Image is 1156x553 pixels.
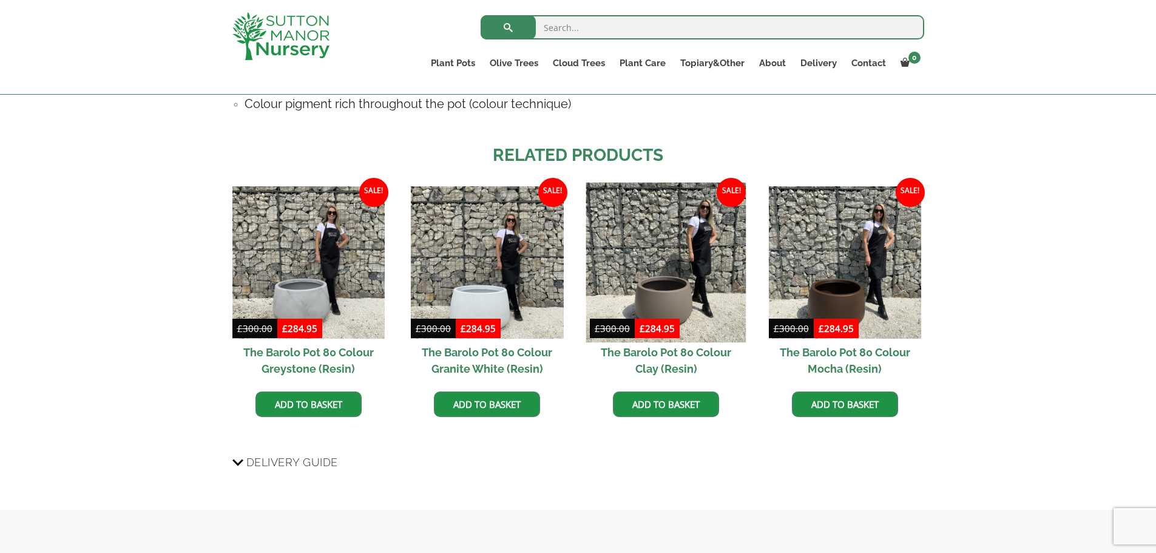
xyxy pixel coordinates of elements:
a: 0 [893,55,924,72]
bdi: 300.00 [237,322,272,334]
a: Sale! The Barolo Pot 80 Colour Mocha (Resin) [769,186,921,382]
a: Add to basket: “The Barolo Pot 80 Colour Granite White (Resin)” [434,392,540,417]
a: Add to basket: “The Barolo Pot 80 Colour Clay (Resin)” [613,392,719,417]
a: Add to basket: “The Barolo Pot 80 Colour Mocha (Resin)” [792,392,898,417]
bdi: 284.95 [461,322,496,334]
span: £ [416,322,421,334]
a: Cloud Trees [546,55,612,72]
a: Add to basket: “The Barolo Pot 80 Colour Greystone (Resin)” [255,392,362,417]
span: £ [819,322,824,334]
a: Sale! The Barolo Pot 80 Colour Granite White (Resin) [411,186,563,382]
img: The Barolo Pot 80 Colour Granite White (Resin) [411,186,563,339]
img: logo [232,12,330,60]
span: Sale! [717,178,746,207]
a: Plant Care [612,55,673,72]
bdi: 284.95 [819,322,854,334]
img: The Barolo Pot 80 Colour Clay (Resin) [586,182,746,342]
input: Search... [481,15,924,39]
span: Sale! [896,178,925,207]
h2: The Barolo Pot 80 Colour Greystone (Resin) [232,339,385,382]
span: Delivery Guide [246,451,338,473]
img: The Barolo Pot 80 Colour Greystone (Resin) [232,186,385,339]
h2: The Barolo Pot 80 Colour Granite White (Resin) [411,339,563,382]
span: 0 [908,52,921,64]
bdi: 284.95 [282,322,317,334]
span: £ [461,322,466,334]
h2: The Barolo Pot 80 Colour Mocha (Resin) [769,339,921,382]
a: About [752,55,793,72]
h2: Related products [232,143,924,168]
a: Olive Trees [482,55,546,72]
a: Topiary&Other [673,55,752,72]
a: Sale! The Barolo Pot 80 Colour Clay (Resin) [590,186,742,382]
h2: The Barolo Pot 80 Colour Clay (Resin) [590,339,742,382]
a: Sale! The Barolo Pot 80 Colour Greystone (Resin) [232,186,385,382]
bdi: 300.00 [774,322,809,334]
h4: Colour pigment rich throughout the pot (colour technique) [245,95,924,114]
span: £ [282,322,288,334]
span: £ [640,322,645,334]
a: Plant Pots [424,55,482,72]
img: The Barolo Pot 80 Colour Mocha (Resin) [769,186,921,339]
span: Sale! [359,178,388,207]
bdi: 284.95 [640,322,675,334]
a: Contact [844,55,893,72]
span: Sale! [538,178,567,207]
span: £ [237,322,243,334]
bdi: 300.00 [416,322,451,334]
span: £ [774,322,779,334]
bdi: 300.00 [595,322,630,334]
span: £ [595,322,600,334]
a: Delivery [793,55,844,72]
